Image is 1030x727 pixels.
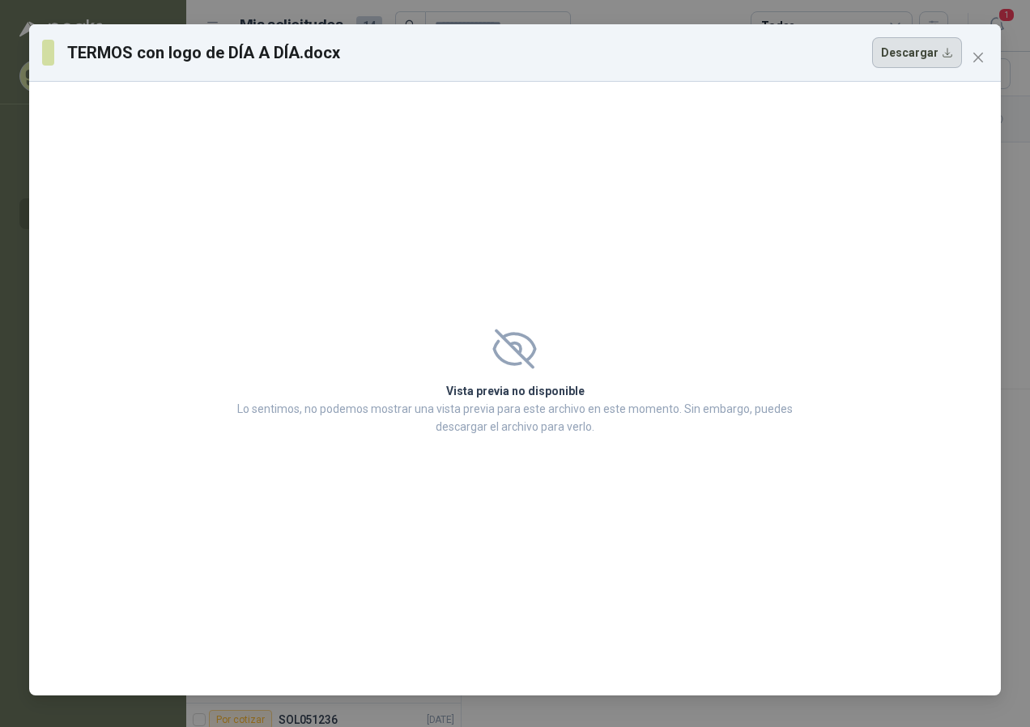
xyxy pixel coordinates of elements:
[872,37,962,68] button: Descargar
[67,40,341,65] h3: TERMOS con logo de DÍA A DÍA.docx
[232,400,798,436] p: Lo sentimos, no podemos mostrar una vista previa para este archivo en este momento. Sin embargo, ...
[965,45,991,70] button: Close
[972,51,985,64] span: close
[232,382,798,400] h2: Vista previa no disponible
